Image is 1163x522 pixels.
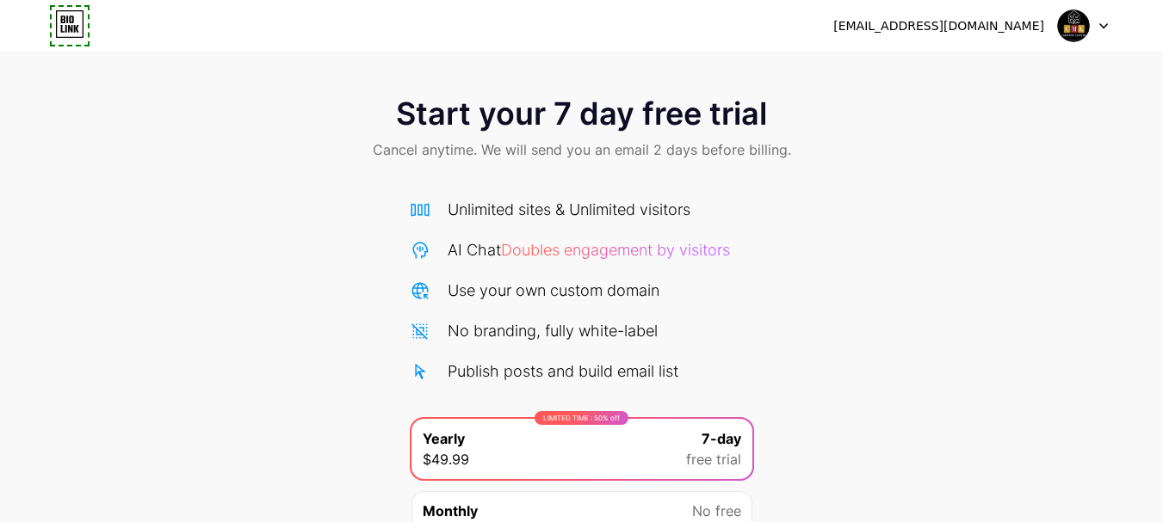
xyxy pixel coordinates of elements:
[448,319,658,342] div: No branding, fully white-label
[535,411,628,425] div: LIMITED TIME : 50% off
[833,17,1044,35] div: [EMAIL_ADDRESS][DOMAIN_NAME]
[448,359,678,383] div: Publish posts and build email list
[692,501,741,521] span: No free
[423,428,465,449] span: Yearly
[686,449,741,470] span: free trial
[448,238,730,261] div: AI Chat
[448,198,690,221] div: Unlimited sites & Unlimited visitors
[1057,9,1090,42] img: cmkhabitat
[448,279,659,302] div: Use your own custom domain
[423,449,469,470] span: $49.99
[501,241,730,259] span: Doubles engagement by visitors
[423,501,478,521] span: Monthly
[702,428,741,449] span: 7-day
[396,96,767,131] span: Start your 7 day free trial
[373,139,791,160] span: Cancel anytime. We will send you an email 2 days before billing.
